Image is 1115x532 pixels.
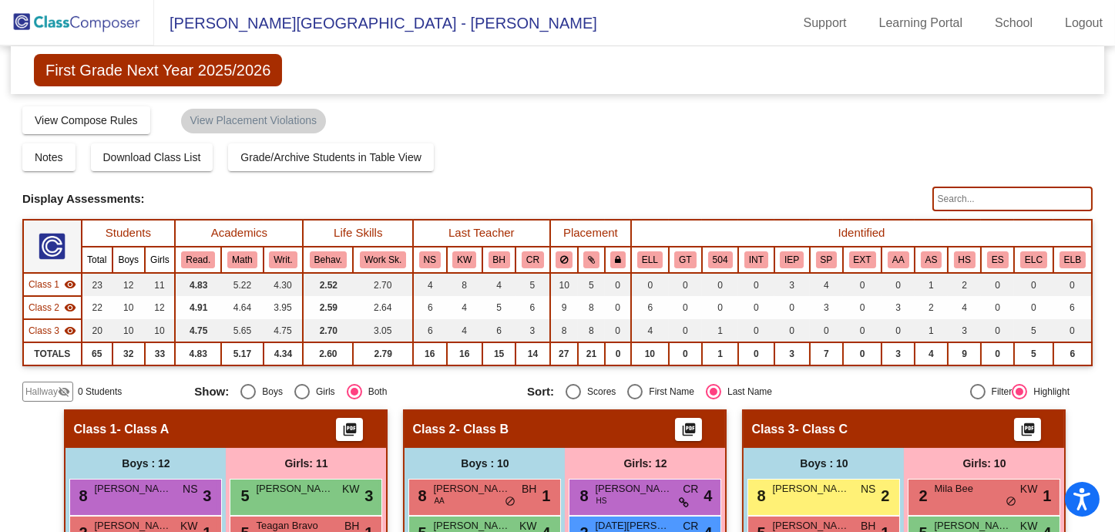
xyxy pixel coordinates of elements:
td: 0 [669,342,702,365]
button: 504 [708,251,733,268]
td: 5 [1014,342,1053,365]
button: ES [987,251,1009,268]
button: Math [227,251,257,268]
span: Class 2 [412,422,455,437]
td: 5 [1014,319,1053,342]
td: 3 [774,273,810,296]
td: 0 [774,296,810,319]
td: 2.70 [353,273,413,296]
span: [PERSON_NAME] [772,481,849,497]
td: Hidden teacher - Class A [23,273,82,296]
th: Hispanic [948,247,981,273]
td: 0 [1053,273,1092,296]
mat-icon: visibility [64,325,76,337]
td: Hidden teacher - Class C [23,319,82,342]
button: Print Students Details [675,418,702,441]
a: Logout [1053,11,1115,35]
td: 6 [1053,342,1092,365]
button: GT [674,251,696,268]
td: 10 [113,296,145,319]
th: Boys [113,247,145,273]
div: Filter [986,385,1013,399]
span: 2 [881,484,889,507]
td: 65 [82,342,113,365]
span: - Class B [456,422,509,437]
td: 0 [1014,273,1053,296]
span: Hallway [25,385,58,399]
div: Scores [581,385,616,399]
td: 5 [578,273,605,296]
td: 6 [631,296,669,319]
td: 0 [631,273,669,296]
button: Grade/Archive Students in Table View [228,143,434,171]
td: 2 [948,273,981,296]
span: BH [522,481,536,497]
td: 0 [702,273,738,296]
button: Writ. [269,251,297,268]
mat-icon: visibility_off [58,386,70,398]
td: 0 [605,319,631,342]
td: 0 [843,319,882,342]
td: 0 [843,296,882,319]
span: [PERSON_NAME] [595,481,672,497]
th: Extrovert [843,247,882,273]
td: 3 [810,296,843,319]
button: KW [452,251,476,268]
td: 5 [482,296,516,319]
input: Search... [932,187,1093,211]
span: 5 [237,487,249,504]
mat-icon: visibility [64,278,76,291]
td: 0 [605,296,631,319]
td: 0 [882,319,915,342]
button: IEP [780,251,804,268]
td: 23 [82,273,113,296]
button: Print Students Details [1014,418,1041,441]
span: View Compose Rules [35,114,138,126]
span: 1 [1043,484,1051,507]
div: Girls: 10 [904,448,1064,479]
th: Keep away students [550,247,578,273]
span: CR [683,481,698,497]
a: School [982,11,1045,35]
td: 0 [669,319,702,342]
button: Behav. [310,251,347,268]
a: Learning Portal [867,11,976,35]
td: 1 [915,319,948,342]
td: 0 [1053,319,1092,342]
td: 4.64 [221,296,263,319]
td: 2 [915,296,948,319]
th: Placement [550,220,632,247]
span: Class 2 [29,301,59,315]
th: African American [882,247,915,273]
span: 3 [364,484,373,507]
th: Girls [145,247,176,273]
th: 504 Plan [702,247,738,273]
span: Sort: [527,385,554,399]
th: Individualized Education Plan [774,247,810,273]
td: 8 [578,319,605,342]
td: 12 [113,273,145,296]
span: 1 [542,484,550,507]
span: NS [861,481,875,497]
mat-icon: picture_as_pdf [341,422,359,443]
td: 1 [915,273,948,296]
td: 0 [738,342,774,365]
td: 16 [413,342,446,365]
span: 8 [576,487,588,504]
td: 15 [482,342,516,365]
td: 4 [631,319,669,342]
div: Girls: 11 [226,448,386,479]
td: 4.83 [175,273,221,296]
button: ELC [1020,251,1047,268]
th: Students [82,220,176,247]
span: KW [1020,481,1038,497]
div: Boys : 10 [405,448,565,479]
td: Hidden teacher - Class B [23,296,82,319]
td: 2.59 [303,296,353,319]
td: 10 [145,319,176,342]
span: Mila Bee [934,481,1011,497]
td: 0 [702,296,738,319]
td: 8 [578,296,605,319]
button: View Compose Rules [22,106,150,134]
td: 7 [810,342,843,365]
